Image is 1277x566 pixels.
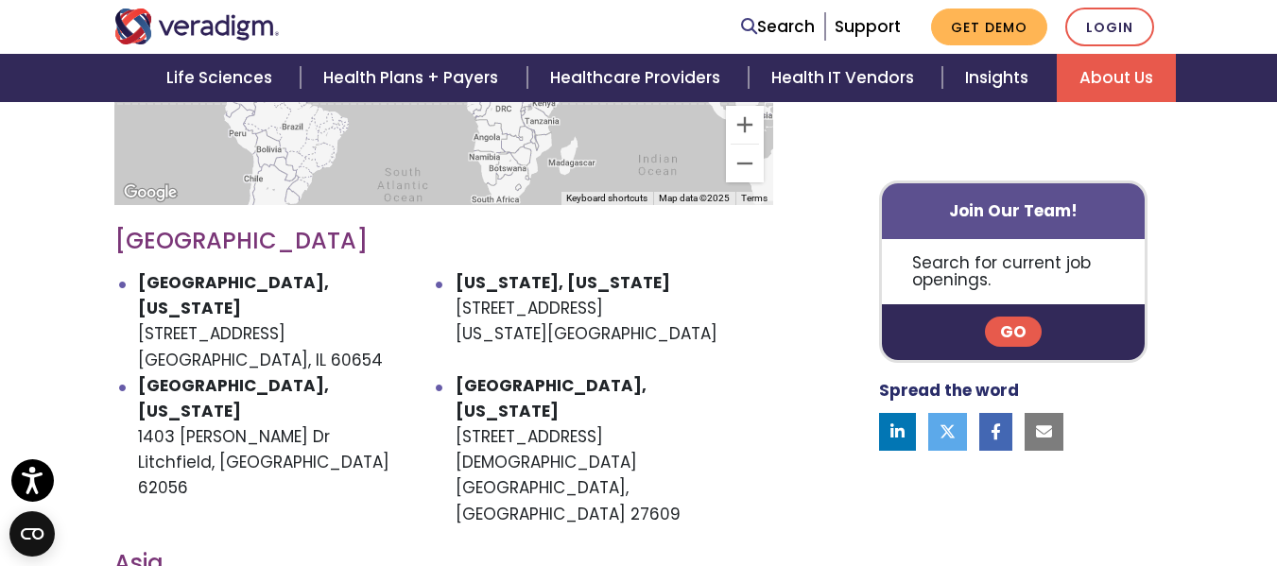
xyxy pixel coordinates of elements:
img: Veradigm logo [114,9,280,44]
li: 1403 [PERSON_NAME] Dr Litchfield, [GEOGRAPHIC_DATA] 62056 [138,373,456,527]
span: Map data ©2025 [659,193,730,203]
li: [STREET_ADDRESS] [US_STATE][GEOGRAPHIC_DATA] [456,270,773,373]
strong: [GEOGRAPHIC_DATA], [US_STATE] [456,374,647,422]
p: Search for current job openings. [882,239,1146,304]
li: [STREET_ADDRESS][DEMOGRAPHIC_DATA] [GEOGRAPHIC_DATA], [GEOGRAPHIC_DATA] 27609 [456,373,773,527]
a: Healthcare Providers [527,54,749,102]
strong: Spread the word [879,380,1019,403]
a: Life Sciences [144,54,301,102]
strong: Join Our Team! [949,199,1078,222]
a: Search [741,14,815,40]
a: Health IT Vendors [749,54,942,102]
a: Login [1065,8,1154,46]
a: About Us [1057,54,1176,102]
button: Zoom out [726,145,764,182]
strong: [GEOGRAPHIC_DATA], [US_STATE] [138,271,329,319]
img: Google [119,180,181,205]
a: Go [985,317,1042,348]
a: Get Demo [931,9,1047,45]
strong: [US_STATE], [US_STATE] [456,271,670,294]
strong: [GEOGRAPHIC_DATA], [US_STATE] [138,374,329,422]
h3: [GEOGRAPHIC_DATA] [114,228,773,255]
a: Terms (opens in new tab) [741,193,768,203]
li: [STREET_ADDRESS] [GEOGRAPHIC_DATA], IL 60654 [138,270,456,373]
button: Zoom in [726,106,764,144]
a: Open this area in Google Maps (opens a new window) [119,180,181,205]
button: Keyboard shortcuts [566,192,647,205]
a: Support [835,15,901,38]
a: Insights [942,54,1057,102]
a: Health Plans + Payers [301,54,526,102]
button: Open CMP widget [9,511,55,557]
